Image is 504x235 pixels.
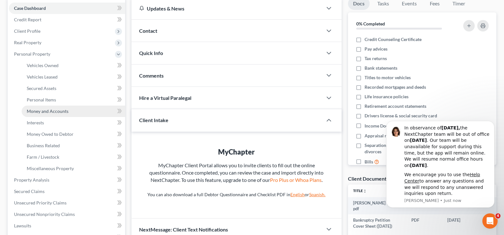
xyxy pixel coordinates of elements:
a: Credit Report [9,14,125,25]
span: Property Analysis [14,177,49,183]
td: [PERSON_NAME] 121-pdf [348,197,406,215]
span: Personal Property [14,51,50,57]
span: Interests [27,120,44,125]
a: Vehicles Leased [22,71,125,83]
span: Quick Info [139,50,163,56]
p: You can also download a full Debtor Questionnaire and Checklist PDF in or [144,191,329,198]
a: Property Analysis [9,174,125,186]
iframe: Intercom notifications message [377,115,504,211]
span: Retirement account statements [365,103,426,109]
a: Secured Claims [9,186,125,197]
span: NextMessage: Client Text Notifications [139,226,228,232]
span: Client Intake [139,117,168,123]
a: Case Dashboard [9,3,125,14]
i: unfold_more [363,189,367,193]
span: Client Profile [14,28,40,34]
span: Credit Counseling Certificate [365,36,422,43]
a: Personal Items [22,94,125,106]
span: 4 [495,213,500,218]
span: Unsecured Nonpriority Claims [14,211,75,217]
td: PDF [406,214,442,232]
span: Income Documents [365,123,403,129]
span: Bank statements [365,65,397,71]
span: Miscellaneous Property [27,166,74,171]
span: Separation agreements or decrees of divorces [365,142,454,155]
span: Credit Report [14,17,41,22]
span: Money Owed to Debtor [27,131,74,137]
span: Appraisal reports [365,133,399,139]
a: Miscellaneous Property [22,163,125,174]
a: Titleunfold_more [353,188,367,193]
a: Pro Plus or Whoa Plans [270,177,322,183]
a: Secured Assets [22,83,125,94]
a: Vehicles Owned [22,60,125,71]
span: Farm / Livestock [27,154,59,160]
a: Unsecured Priority Claims [9,197,125,209]
td: [DATE] [442,214,481,232]
span: Unsecured Priority Claims [14,200,67,205]
span: Recorded mortgages and deeds [365,84,426,90]
strong: 0% Completed [356,21,385,26]
a: Lawsuits [9,220,125,232]
a: Interests [22,117,125,128]
span: Vehicles Owned [27,63,59,68]
span: Hire a Virtual Paralegal [139,95,191,101]
span: Drivers license & social security card [365,113,437,119]
span: Business Related [27,143,60,148]
a: Spanish. [309,192,325,197]
div: MyChapter [144,147,329,157]
span: Lawsuits [14,223,31,228]
span: Tax returns [365,55,387,62]
span: Vehicles Leased [27,74,58,79]
span: Secured Claims [14,189,45,194]
a: Farm / Livestock [22,151,125,163]
a: Unsecured Nonpriority Claims [9,209,125,220]
span: Bills [365,159,373,165]
span: MyChapter Client Portal allows you to invite clients to fill out the online questionnaire. Once c... [149,162,323,183]
a: Money Owed to Debtor [22,128,125,140]
iframe: Intercom live chat [482,213,498,229]
span: Contact [139,28,157,34]
span: Life insurance policies [365,93,408,100]
span: Titles to motor vehicles [365,74,411,81]
div: Client Documents [348,175,389,182]
a: Business Related [22,140,125,151]
span: Real Property [14,40,41,45]
div: Updates & News [139,5,315,12]
td: Bankruptcy Petition Cover Sheet ([DATE]) [348,214,406,232]
span: Case Dashboard [14,5,46,11]
span: Personal Items [27,97,56,102]
span: Pay advices [365,46,387,52]
span: Comments [139,73,164,79]
a: Money and Accounts [22,106,125,117]
a: English [290,192,305,197]
span: Money and Accounts [27,108,68,114]
span: Secured Assets [27,86,56,91]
